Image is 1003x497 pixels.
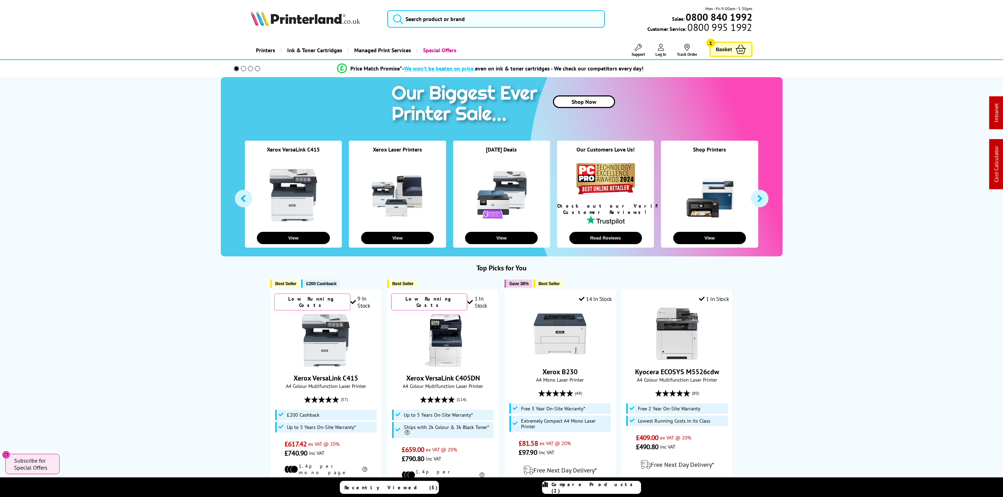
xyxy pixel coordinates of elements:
button: Best Seller [387,280,417,288]
span: Free 3 Year On-Site Warranty* [521,406,585,411]
button: View [361,232,434,244]
a: Xerox Laser Printers [373,146,422,153]
a: Kyocera ECOSYS M5526cdw [635,367,719,376]
b: 0800 840 1992 [686,11,752,23]
span: £200 Cashback [306,281,336,286]
span: inc VAT [660,443,675,450]
span: A4 Colour Multifunction Laser Printer [274,383,378,389]
span: Up to 5 Years On-Site Warranty* [287,424,356,430]
a: Xerox VersaLink C415 [299,361,352,368]
span: £659.00 [402,445,424,454]
span: Best Seller [275,281,297,286]
div: 9 In Stock [350,295,378,309]
a: Basket 1 [710,42,752,57]
a: Cost Calculator [993,146,1000,182]
li: 1.4p per mono page [402,469,484,481]
a: Compare Products (2) [542,481,641,494]
a: Ink & Toner Cartridges [281,41,348,59]
li: 1.4p per mono page [284,463,367,476]
span: Support [632,52,645,57]
img: Printerland Logo [251,11,360,26]
div: Check out our Verified Customer Reviews! [557,203,654,215]
span: £740.90 [284,449,307,458]
span: (48) [575,387,582,400]
span: A4 Colour Multifunction Laser Printer [391,383,495,389]
img: printer sale [388,77,545,132]
a: Printers [251,41,281,59]
span: £81.58 [519,439,538,448]
div: Low Running Costs [274,294,350,310]
a: Recently Viewed (5) [340,481,439,494]
span: ex VAT @ 20% [540,440,571,446]
a: Track Order [677,44,697,57]
span: (57) [341,393,348,406]
span: ex VAT @ 20% [660,434,691,441]
span: Ships with 2k Colour & 3k Black Toner* [404,424,492,436]
span: ex VAT @ 20% [426,446,457,453]
a: Xerox B230 [542,367,578,376]
button: View [465,232,538,244]
span: Subscribe for Special Offers [14,457,53,471]
span: Mon - Fri 9:00am - 5:30pm [705,5,752,12]
span: Save 38% [509,281,529,286]
a: Xerox VersaLink C405DN [406,374,480,383]
span: £200 Cashback [287,412,319,418]
div: Low Running Costs [391,294,467,310]
span: A4 Mono Laser Printer [508,376,612,383]
a: Xerox VersaLink C415 [293,374,358,383]
span: Price Match Promise* [350,65,402,72]
span: Ink & Toner Cartridges [287,41,342,59]
span: Recently Viewed (5) [344,484,438,491]
a: Xerox VersaLink C405DN [417,361,469,368]
a: Support [632,44,645,57]
span: Customer Service: [647,24,752,32]
span: (114) [457,393,466,406]
li: modal_Promise [224,62,757,75]
span: Basket [716,45,732,54]
img: Xerox VersaLink C405DN [417,314,469,367]
img: Kyocera ECOSYS M5526cdw [651,308,704,360]
button: Save 38% [504,280,532,288]
span: 0800 995 1992 [686,24,752,31]
button: Best Seller [534,280,563,288]
button: Read Reviews [569,232,642,244]
span: (80) [692,387,699,400]
span: inc VAT [309,450,324,456]
span: ex VAT @ 20% [308,441,339,447]
span: Best Seller [392,281,414,286]
span: Up to 5 Years On-Site Warranty* [404,412,473,418]
span: £97.90 [519,448,537,457]
a: Special Offers [416,41,462,59]
div: modal_delivery [625,455,729,475]
span: Log In [655,52,666,57]
span: 1 [706,39,715,47]
span: inc VAT [539,449,554,456]
div: 1 In Stock [467,295,495,309]
button: Close [2,451,10,459]
a: Log In [655,44,666,57]
span: Best Seller [539,281,560,286]
input: Search product or brand [387,10,605,28]
div: modal_delivery [508,461,612,480]
span: Sales: [672,15,685,22]
span: Free 2 Year On-Site Warranty [638,406,700,411]
div: 1 In Stock [699,295,729,302]
span: We won’t be beaten on price, [404,65,475,72]
a: 0800 840 1992 [685,14,752,20]
div: Our Customers Love Us! [557,146,654,162]
a: Xerox VersaLink C415 [267,146,320,153]
div: 14 In Stock [579,295,612,302]
span: £617.42 [284,439,306,449]
span: Extremely Compact A4 Mono Laser Printer [521,418,609,429]
a: Managed Print Services [348,41,416,59]
button: View [673,232,746,244]
div: [DATE] Deals [453,146,550,162]
img: Xerox B230 [534,308,586,360]
div: Shop Printers [661,146,758,162]
button: Best Seller [270,280,300,288]
span: Lowest Running Costs in its Class [638,418,710,424]
span: Compare Products (2) [552,481,641,494]
a: Intranet [993,103,1000,122]
button: £200 Cashback [301,280,340,288]
span: £490.80 [636,442,659,451]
